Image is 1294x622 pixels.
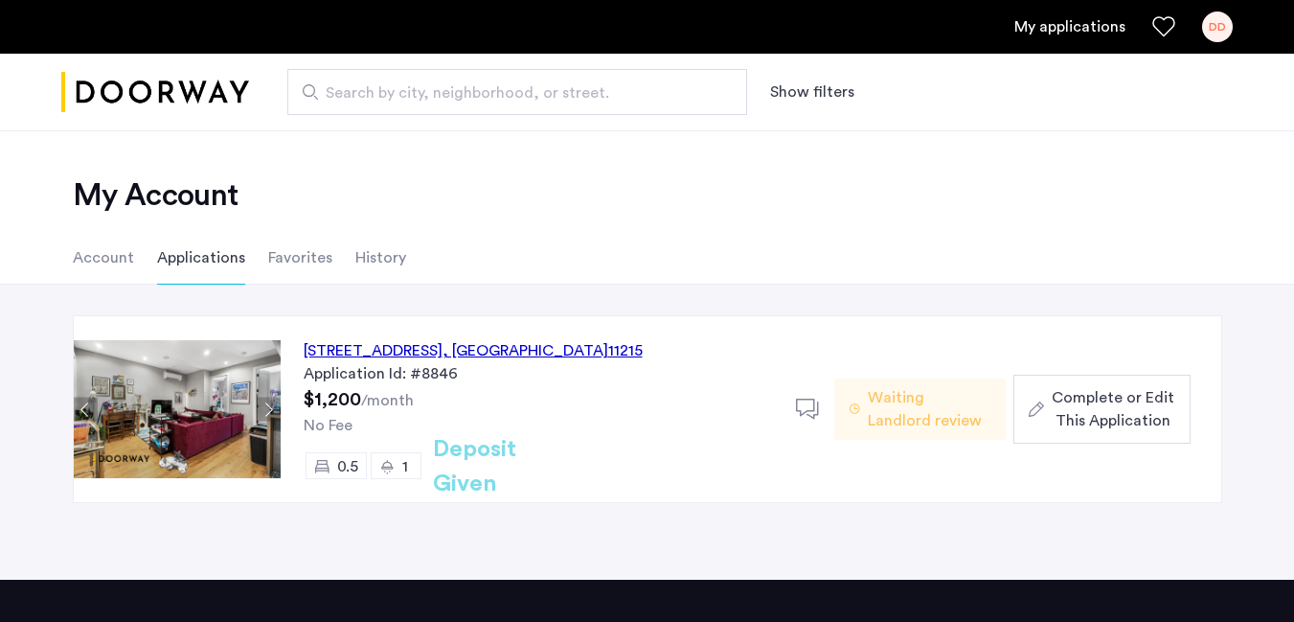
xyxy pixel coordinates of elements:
[157,231,245,285] li: Applications
[74,398,98,422] button: Previous apartment
[402,459,408,474] span: 1
[304,418,352,433] span: No Fee
[326,81,693,104] span: Search by city, neighborhood, or street.
[868,386,990,432] span: Waiting Landlord review
[257,398,281,422] button: Next apartment
[1202,12,1233,42] div: DD
[61,57,249,128] img: logo
[1013,375,1190,444] button: button
[304,339,643,362] div: [STREET_ADDRESS] 11215
[74,340,281,478] img: Apartment photo
[1014,15,1125,38] a: My application
[61,57,249,128] a: Cazamio logo
[304,390,361,409] span: $1,200
[268,231,332,285] li: Favorites
[1152,15,1175,38] a: Favorites
[770,81,854,104] button: Show or hide filters
[1214,545,1275,603] iframe: chat widget
[361,393,414,408] sub: /month
[443,343,608,358] span: , [GEOGRAPHIC_DATA]
[304,362,773,385] div: Application Id: #8846
[433,432,585,501] h2: Deposit Given
[73,231,134,285] li: Account
[287,69,747,115] input: Apartment Search
[73,176,1222,215] h2: My Account
[337,459,358,474] span: 0.5
[1052,386,1174,432] span: Complete or Edit This Application
[355,231,406,285] li: History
